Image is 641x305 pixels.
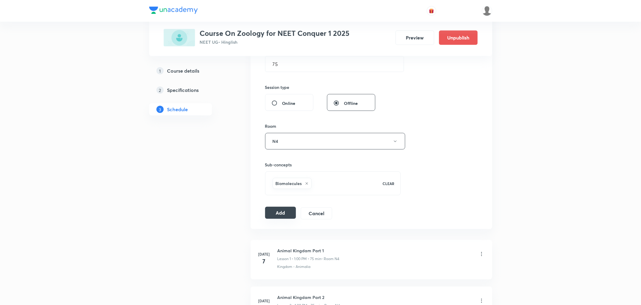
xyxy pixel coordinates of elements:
[322,256,340,262] p: • Room N4
[164,29,195,46] img: CF8850F2-9AC3-48DA-9138-130071D00F8C_plus.png
[265,133,405,149] button: N4
[282,100,296,106] span: Online
[149,84,231,96] a: 2Specifications
[200,29,350,38] h3: Course On Zoology for NEET Conquer 1 2025
[156,67,164,74] p: 1
[258,257,270,266] h4: 7
[167,86,199,94] h5: Specifications
[265,162,401,168] h6: Sub-concepts
[265,207,296,219] button: Add
[344,100,358,106] span: Offline
[383,181,394,186] p: CLEAR
[396,30,434,45] button: Preview
[149,65,231,77] a: 1Course details
[200,39,350,45] p: NEET UG • Hinglish
[277,294,340,300] h6: Animal Kingdam Part 2
[149,7,198,14] img: Company Logo
[301,207,332,219] button: Cancel
[265,84,290,90] h6: Session type
[156,106,164,113] p: 3
[167,106,188,113] h5: Schedule
[427,6,436,16] button: avatar
[277,256,322,262] p: Lesson 1 • 1:00 PM • 75 min
[265,123,277,129] h6: Room
[149,7,198,15] a: Company Logo
[156,86,164,94] p: 2
[277,247,340,254] h6: Animal Kingdam Part 1
[429,8,434,14] img: avatar
[277,264,311,269] p: Kingdom - Animalia
[439,30,478,45] button: Unpublish
[482,6,492,16] img: Vivek Patil
[265,56,404,72] input: 75
[167,67,200,74] h5: Course details
[258,298,270,303] h6: [DATE]
[258,251,270,257] h6: [DATE]
[276,180,302,187] h6: Biomolecules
